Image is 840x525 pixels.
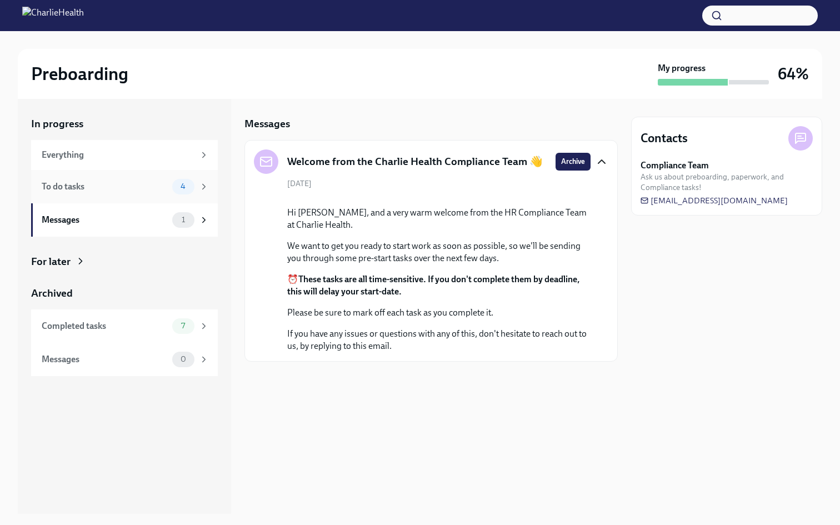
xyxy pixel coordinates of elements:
a: Messages1 [31,203,218,237]
p: We want to get you ready to start work as soon as possible, so we'll be sending you through some ... [287,240,591,264]
div: Messages [42,353,168,366]
div: Everything [42,149,194,161]
p: If you have any issues or questions with any of this, don't hesitate to reach out to us, by reply... [287,328,591,352]
a: In progress [31,117,218,131]
button: Archive [556,153,591,171]
span: 1 [175,216,192,224]
a: For later [31,254,218,269]
h4: Contacts [641,130,688,147]
span: 7 [174,322,192,330]
h5: Messages [244,117,290,131]
strong: Compliance Team [641,159,709,172]
div: Completed tasks [42,320,168,332]
a: Messages0 [31,343,218,376]
a: Completed tasks7 [31,309,218,343]
div: Messages [42,214,168,226]
span: Ask us about preboarding, paperwork, and Compliance tasks! [641,172,813,193]
span: 0 [174,355,193,363]
a: To do tasks4 [31,170,218,203]
div: For later [31,254,71,269]
span: [DATE] [287,178,312,189]
a: Everything [31,140,218,170]
div: To do tasks [42,181,168,193]
span: 4 [174,182,192,191]
p: Please be sure to mark off each task as you complete it. [287,307,591,319]
h3: 64% [778,64,809,84]
img: CharlieHealth [22,7,84,24]
h5: Welcome from the Charlie Health Compliance Team 👋 [287,154,543,169]
p: Hi [PERSON_NAME], and a very warm welcome from the HR Compliance Team at Charlie Health. [287,207,591,231]
a: [EMAIL_ADDRESS][DOMAIN_NAME] [641,195,788,206]
p: ⏰ [287,273,591,298]
h2: Preboarding [31,63,128,85]
strong: My progress [658,62,706,74]
span: Archive [561,156,585,167]
strong: These tasks are all time-sensitive. If you don't complete them by deadline, this will delay your ... [287,274,579,297]
a: Archived [31,286,218,301]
